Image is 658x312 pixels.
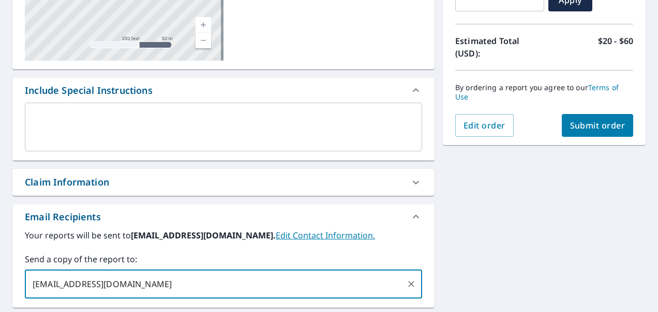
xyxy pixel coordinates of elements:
a: Current Level 17, Zoom Out [196,33,211,48]
a: EditContactInfo [276,230,375,241]
button: Submit order [562,114,634,137]
label: Your reports will be sent to [25,229,422,242]
div: Email Recipients [25,210,101,224]
div: Include Special Instructions [25,83,153,97]
div: Include Special Instructions [12,78,435,103]
div: Claim Information [25,175,109,189]
label: Send a copy of the report to: [25,253,422,265]
a: Current Level 17, Zoom In [196,17,211,33]
b: [EMAIL_ADDRESS][DOMAIN_NAME]. [131,230,276,241]
p: Estimated Total (USD): [455,35,544,60]
p: By ordering a report you agree to our [455,83,633,102]
div: Claim Information [12,169,435,195]
p: $20 - $60 [598,35,633,60]
button: Clear [404,277,418,291]
a: Terms of Use [455,82,619,102]
button: Edit order [455,114,514,137]
span: Submit order [570,120,625,131]
span: Edit order [463,120,505,131]
div: Email Recipients [12,204,435,229]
